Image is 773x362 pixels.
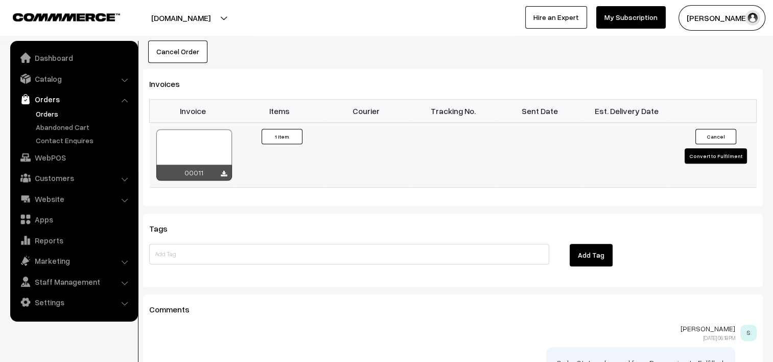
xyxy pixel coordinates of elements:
a: Staff Management [13,273,134,291]
p: [PERSON_NAME] [149,325,735,333]
span: Comments [149,304,202,314]
a: Settings [13,293,134,311]
button: 1 Item [262,129,302,144]
th: Courier [323,100,410,122]
span: [DATE] 06:18 PM [704,334,735,341]
button: Add Tag [570,244,613,266]
a: My Subscription [596,6,666,29]
a: Reports [13,231,134,250]
button: [PERSON_NAME]… [678,5,765,31]
a: Abandoned Cart [33,122,134,132]
th: Est. Delivery Date [583,100,670,122]
a: Website [13,190,134,208]
img: user [745,10,760,26]
span: Tags [149,223,180,234]
input: Add Tag [149,244,549,264]
th: Items [236,100,323,122]
img: COMMMERCE [13,13,120,21]
a: Orders [13,90,134,108]
button: Cancel [695,129,736,144]
th: Tracking No. [410,100,497,122]
th: Invoice [150,100,237,122]
th: Sent Date [496,100,583,122]
button: Cancel Order [148,40,207,63]
a: Marketing [13,252,134,270]
div: 00011 [156,165,232,180]
a: Catalog [13,70,134,88]
a: Hire an Expert [525,6,587,29]
a: COMMMERCE [13,10,102,22]
a: WebPOS [13,148,134,167]
a: Customers [13,169,134,187]
a: Orders [33,108,134,119]
a: Contact Enquires [33,135,134,146]
button: Convert to Fulfilment [685,148,747,164]
button: [DOMAIN_NAME] [115,5,246,31]
span: S [740,325,757,341]
a: Apps [13,210,134,229]
a: Dashboard [13,49,134,67]
span: Invoices [149,79,192,89]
